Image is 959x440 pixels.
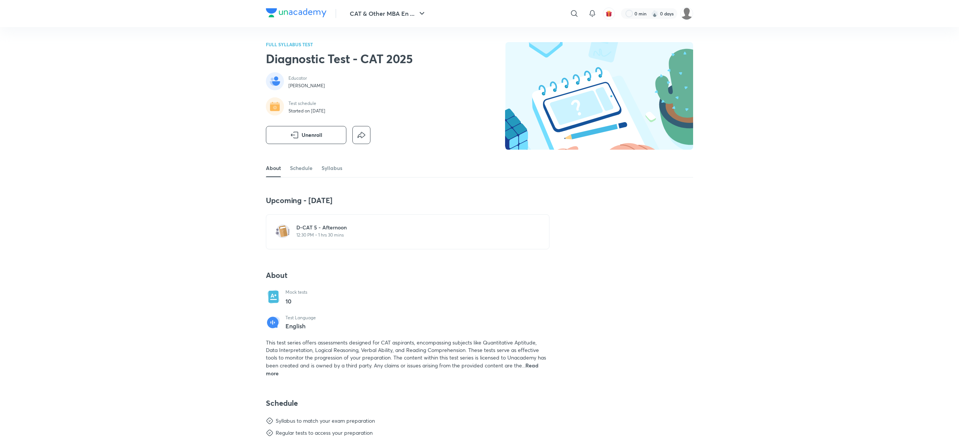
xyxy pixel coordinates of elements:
a: Syllabus [322,159,342,177]
p: Test schedule [288,100,325,106]
div: Regular tests to access your preparation [276,429,373,437]
p: [PERSON_NAME] [288,83,325,89]
h2: Diagnostic Test - CAT 2025 [266,51,413,66]
a: Schedule [290,159,313,177]
h4: About [266,270,549,280]
p: 10 [285,297,307,306]
p: Test Language [285,315,316,321]
img: Nilesh [680,7,693,20]
p: Started on [DATE] [288,108,325,114]
a: Company Logo [266,8,326,19]
p: 12:30 PM • 1 hrs 30 mins [296,232,528,238]
button: Unenroll [266,126,346,144]
img: test [275,224,290,239]
p: Mock tests [285,289,307,295]
span: This test series offers assessments designed for CAT aspirants, encompassing subjects like Quanti... [266,339,546,369]
h4: Upcoming - [DATE] [266,196,549,205]
span: Read more [266,362,539,377]
p: English [285,323,316,329]
p: FULL SYLLABUS TEST [266,42,413,47]
button: avatar [603,8,615,20]
img: streak [651,10,659,17]
img: avatar [605,10,612,17]
a: About [266,159,281,177]
h6: D-CAT 5 - Afternoon [296,224,528,231]
p: Educator [288,75,325,81]
span: Unenroll [302,131,322,139]
button: CAT & Other MBA En ... [345,6,431,21]
img: Company Logo [266,8,326,17]
div: Syllabus to match your exam preparation [276,417,375,425]
h4: Schedule [266,398,549,408]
